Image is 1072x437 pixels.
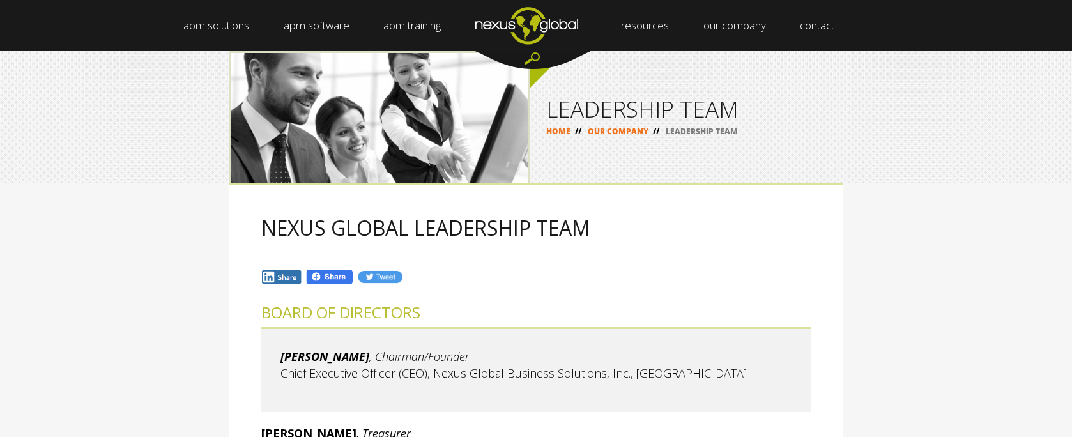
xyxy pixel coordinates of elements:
h2: NEXUS GLOBAL LEADERSHIP TEAM [261,217,811,239]
span: // [570,126,586,137]
span: // [648,126,664,137]
h2: BOARD OF DIRECTORS [261,304,811,321]
h1: LEADERSHIP TEAM [546,98,826,120]
a: HOME [546,126,570,137]
img: Fb.png [305,269,354,285]
span: Chief Executive Officer (CEO), Nexus Global Business Solutions, Inc., [GEOGRAPHIC_DATA] [280,365,747,381]
a: OUR COMPANY [588,126,648,137]
img: Tw.jpg [357,270,403,284]
em: [PERSON_NAME] [280,349,369,364]
img: In.jpg [261,270,302,284]
em: , Chairman/Founder [369,349,470,364]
